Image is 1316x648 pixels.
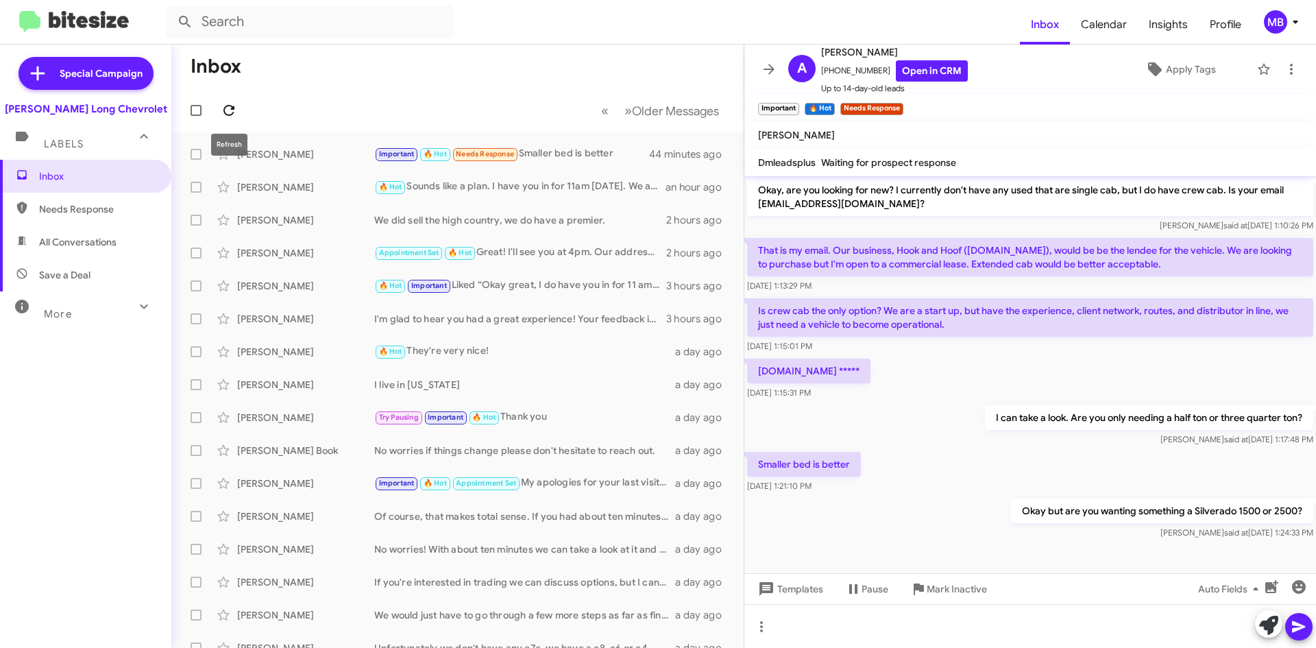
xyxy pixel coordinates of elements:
[379,149,415,158] span: Important
[374,245,666,261] div: Great! I'll see you at 4pm. Our address is [STREET_ADDRESS]
[821,82,968,95] span: Up to 14-day-old leads
[666,180,733,194] div: an hour ago
[379,248,439,257] span: Appointment Set
[805,103,834,115] small: 🔥 Hot
[1020,5,1070,45] a: Inbox
[1011,499,1313,523] p: Okay but are you wanting something a Silverado 1500 or 2500?
[237,608,374,622] div: [PERSON_NAME]
[374,378,675,392] div: I live in [US_STATE]
[472,413,496,422] span: 🔥 Hot
[374,409,675,425] div: Thank you
[379,281,402,290] span: 🔥 Hot
[675,608,733,622] div: a day ago
[755,577,823,601] span: Templates
[675,444,733,457] div: a day ago
[747,238,1313,276] p: That is my email. Our business, Hook and Hoof ([DOMAIN_NAME]), would be be the lendee for the veh...
[666,279,733,293] div: 3 hours ago
[1070,5,1138,45] a: Calendar
[379,413,419,422] span: Try Pausing
[374,213,666,227] div: We did sell the high country, we do have a premier.
[448,248,472,257] span: 🔥 Hot
[39,235,117,249] span: All Conversations
[374,509,675,523] div: Of course, that makes total sense. If you had about ten minutes to stop by I can get you an offer...
[797,58,807,80] span: A
[39,169,156,183] span: Inbox
[593,97,617,125] button: Previous
[758,156,816,169] span: Dmleadsplus
[237,444,374,457] div: [PERSON_NAME] Book
[44,308,72,320] span: More
[1264,10,1287,34] div: MB
[379,347,402,356] span: 🔥 Hot
[374,146,650,162] div: Smaller bed is better
[60,67,143,80] span: Special Campaign
[899,577,998,601] button: Mark Inactive
[666,246,733,260] div: 2 hours ago
[675,542,733,556] div: a day ago
[44,138,84,150] span: Labels
[1224,434,1248,444] span: said at
[5,102,167,116] div: [PERSON_NAME] Long Chevrolet
[624,102,632,119] span: »
[758,103,799,115] small: Important
[374,444,675,457] div: No worries if things change please don't hesitate to reach out.
[601,102,609,119] span: «
[747,178,1313,216] p: Okay, are you looking for new? I currently don't have any used that are single cab, but I do have...
[985,405,1313,430] p: I can take a look. Are you only needing a half ton or three quarter ton?
[374,179,666,195] div: Sounds like a plan. I have you in for 11am [DATE]. We are located at [STREET_ADDRESS]
[428,413,463,422] span: Important
[747,341,812,351] span: [DATE] 1:15:01 PM
[675,345,733,359] div: a day ago
[1198,577,1264,601] span: Auto Fields
[374,344,675,359] div: They're very nice!
[747,280,812,291] span: [DATE] 1:13:29 PM
[747,387,811,398] span: [DATE] 1:15:31 PM
[675,378,733,392] div: a day ago
[675,575,733,589] div: a day ago
[1187,577,1275,601] button: Auto Fields
[237,345,374,359] div: [PERSON_NAME]
[237,180,374,194] div: [PERSON_NAME]
[379,479,415,488] span: Important
[191,56,241,77] h1: Inbox
[374,575,675,589] div: If you're interested in trading we can discuss options, but I cannot give you an offer without se...
[834,577,899,601] button: Pause
[237,411,374,424] div: [PERSON_NAME]
[411,281,447,290] span: Important
[1138,5,1199,45] a: Insights
[896,60,968,82] a: Open in CRM
[1223,220,1247,230] span: said at
[456,149,514,158] span: Needs Response
[675,509,733,523] div: a day ago
[379,182,402,191] span: 🔥 Hot
[747,481,812,491] span: [DATE] 1:21:10 PM
[594,97,727,125] nav: Page navigation example
[1110,57,1250,82] button: Apply Tags
[237,213,374,227] div: [PERSON_NAME]
[758,129,835,141] span: [PERSON_NAME]
[374,475,675,491] div: My apologies for your last visit. KBB is not accurate to the market or the value of a vehicle, so...
[675,411,733,424] div: a day ago
[821,60,968,82] span: [PHONE_NUMBER]
[237,542,374,556] div: [PERSON_NAME]
[374,278,666,293] div: Liked “Okay great, I do have you in for 11 am [DATE]. Our address is [STREET_ADDRESS]”
[39,202,156,216] span: Needs Response
[616,97,727,125] button: Next
[237,509,374,523] div: [PERSON_NAME]
[166,5,454,38] input: Search
[821,156,956,169] span: Waiting for prospect response
[1160,434,1313,444] span: [PERSON_NAME] [DATE] 1:17:48 PM
[747,452,861,477] p: Smaller bed is better
[840,103,903,115] small: Needs Response
[927,577,987,601] span: Mark Inactive
[1160,220,1313,230] span: [PERSON_NAME] [DATE] 1:10:26 PM
[650,147,733,161] div: 44 minutes ago
[632,104,719,119] span: Older Messages
[424,149,447,158] span: 🔥 Hot
[237,279,374,293] div: [PERSON_NAME]
[1160,527,1313,538] span: [PERSON_NAME] [DATE] 1:24:33 PM
[237,147,374,161] div: [PERSON_NAME]
[456,479,516,488] span: Appointment Set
